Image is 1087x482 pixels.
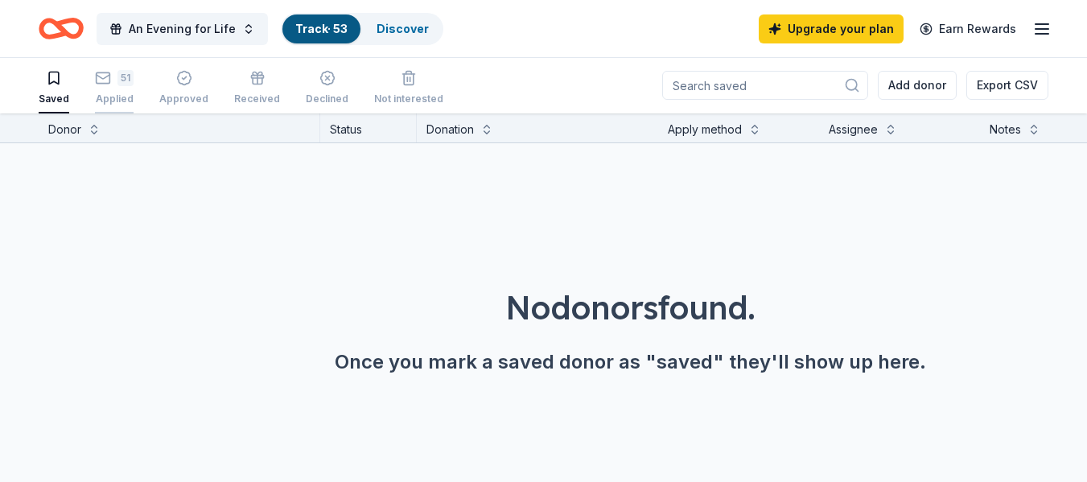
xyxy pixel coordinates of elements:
div: Declined [306,93,348,105]
a: Earn Rewards [910,14,1026,43]
div: Assignee [829,120,878,139]
button: Declined [306,64,348,113]
div: Donor [48,120,81,139]
button: Saved [39,64,69,113]
a: Track· 53 [295,22,348,35]
div: Apply method [668,120,742,139]
button: Approved [159,64,208,113]
div: Donation [426,120,474,139]
button: Export CSV [966,71,1048,100]
span: An Evening for Life [129,19,236,39]
div: Notes [990,120,1021,139]
button: Received [234,64,280,113]
div: Applied [95,93,134,105]
div: Received [234,93,280,105]
div: Not interested [374,93,443,105]
button: 51Applied [95,64,134,113]
button: Add donor [878,71,957,100]
a: Upgrade your plan [759,14,904,43]
button: Track· 53Discover [281,13,443,45]
input: Search saved [662,71,868,100]
a: Discover [377,22,429,35]
a: Home [39,10,84,47]
div: Approved [159,93,208,105]
button: Not interested [374,64,443,113]
button: An Evening for Life [97,13,268,45]
div: Status [320,113,417,142]
div: 51 [117,70,134,86]
div: Saved [39,93,69,105]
